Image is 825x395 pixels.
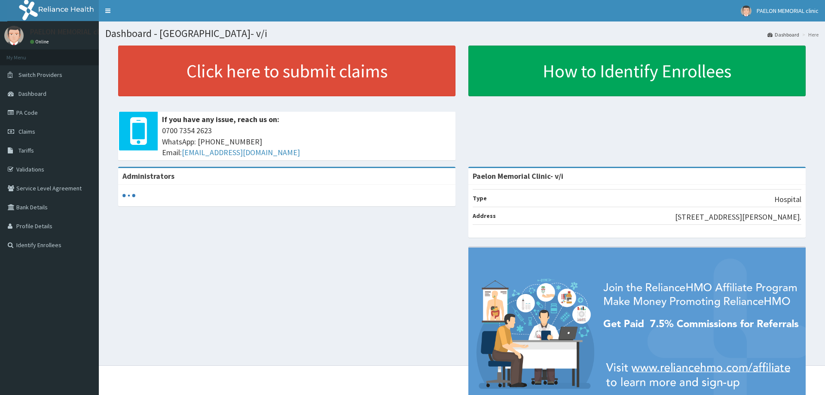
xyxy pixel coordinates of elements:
[675,211,801,223] p: [STREET_ADDRESS][PERSON_NAME].
[30,39,51,45] a: Online
[757,7,819,15] span: PAELON MEMORIAL clinic
[30,28,111,36] p: PAELON MEMORIAL clinic
[105,28,819,39] h1: Dashboard - [GEOGRAPHIC_DATA]- v/i
[118,46,455,96] a: Click here to submit claims
[473,212,496,220] b: Address
[4,26,24,45] img: User Image
[774,194,801,205] p: Hospital
[468,46,806,96] a: How to Identify Enrollees
[122,171,174,181] b: Administrators
[162,125,451,158] span: 0700 7354 2623 WhatsApp: [PHONE_NUMBER] Email:
[18,71,62,79] span: Switch Providers
[741,6,752,16] img: User Image
[162,114,279,124] b: If you have any issue, reach us on:
[800,31,819,38] li: Here
[18,90,46,98] span: Dashboard
[18,128,35,135] span: Claims
[122,189,135,202] svg: audio-loading
[767,31,799,38] a: Dashboard
[473,194,487,202] b: Type
[182,147,300,157] a: [EMAIL_ADDRESS][DOMAIN_NAME]
[473,171,563,181] strong: Paelon Memorial Clinic- v/i
[18,147,34,154] span: Tariffs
